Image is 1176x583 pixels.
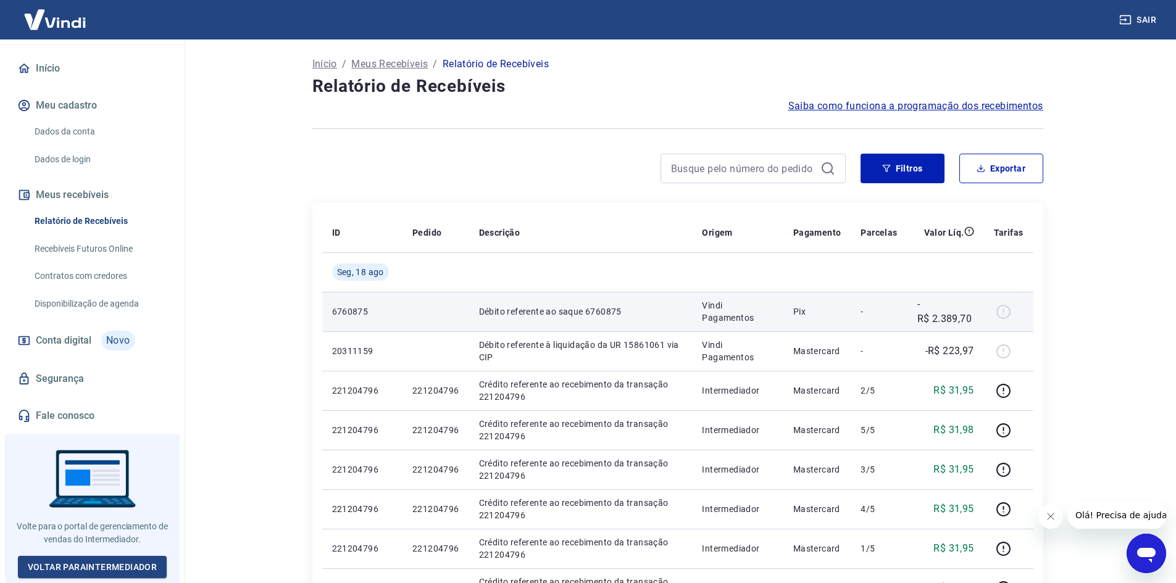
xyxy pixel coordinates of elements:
[337,266,384,278] span: Seg, 18 ago
[412,384,459,397] p: 221204796
[479,305,683,318] p: Débito referente ao saque 6760875
[15,365,170,392] a: Segurança
[671,159,815,178] input: Busque pelo número do pedido
[30,119,170,144] a: Dados da conta
[861,384,897,397] p: 2/5
[702,503,773,515] p: Intermediador
[861,503,897,515] p: 4/5
[312,57,337,72] a: Início
[933,502,974,516] p: R$ 31,95
[1117,9,1161,31] button: Sair
[793,384,841,397] p: Mastercard
[332,384,393,397] p: 221204796
[702,463,773,476] p: Intermediador
[332,542,393,555] p: 221204796
[479,497,683,521] p: Crédito referente ao recebimento da transação 221204796
[702,384,773,397] p: Intermediador
[917,297,974,326] p: -R$ 2.389,70
[412,503,459,515] p: 221204796
[30,147,170,172] a: Dados de login
[702,542,773,555] p: Intermediador
[30,209,170,234] a: Relatório de Recebíveis
[793,226,841,239] p: Pagamento
[861,345,897,357] p: -
[15,326,170,355] a: Conta digitalNovo
[332,305,393,318] p: 6760875
[702,424,773,436] p: Intermediador
[332,345,393,357] p: 20311159
[15,55,170,82] a: Início
[793,503,841,515] p: Mastercard
[861,542,897,555] p: 1/5
[861,226,897,239] p: Parcelas
[36,332,91,349] span: Conta digital
[332,463,393,476] p: 221204796
[351,57,428,72] a: Meus Recebíveis
[924,226,964,239] p: Valor Líq.
[994,226,1024,239] p: Tarifas
[793,542,841,555] p: Mastercard
[7,9,104,19] span: Olá! Precisa de ajuda?
[933,423,974,437] p: R$ 31,98
[793,424,841,436] p: Mastercard
[30,236,170,262] a: Recebíveis Futuros Online
[861,305,897,318] p: -
[793,345,841,357] p: Mastercard
[788,99,1043,114] a: Saiba como funciona a programação dos recebimentos
[793,305,841,318] p: Pix
[15,92,170,119] button: Meu cadastro
[861,424,897,436] p: 5/5
[443,57,549,72] p: Relatório de Recebíveis
[479,378,683,403] p: Crédito referente ao recebimento da transação 221204796
[1038,504,1063,529] iframe: Fechar mensagem
[312,74,1043,99] h4: Relatório de Recebíveis
[702,226,732,239] p: Origem
[933,383,974,398] p: R$ 31,95
[332,226,341,239] p: ID
[412,424,459,436] p: 221204796
[861,154,945,183] button: Filtros
[30,263,170,289] a: Contratos com credores
[1068,502,1166,529] iframe: Mensagem da empresa
[933,541,974,556] p: R$ 31,95
[479,457,683,482] p: Crédito referente ao recebimento da transação 221204796
[793,463,841,476] p: Mastercard
[861,463,897,476] p: 3/5
[925,344,974,358] p: -R$ 223,97
[15,402,170,429] a: Fale conosco
[15,1,95,38] img: Vindi
[479,418,683,442] p: Crédito referente ao recebimento da transação 221204796
[101,331,135,350] span: Novo
[479,226,520,239] p: Descrição
[30,291,170,316] a: Disponibilização de agenda
[332,503,393,515] p: 221204796
[18,556,167,579] a: Voltar paraIntermediador
[412,463,459,476] p: 221204796
[702,299,773,324] p: Vindi Pagamentos
[479,339,683,363] p: Débito referente à liquidação da UR 15861061 via CIP
[433,57,437,72] p: /
[342,57,346,72] p: /
[1127,534,1166,573] iframe: Botão para abrir a janela de mensagens
[933,462,974,477] p: R$ 31,95
[412,542,459,555] p: 221204796
[479,536,683,561] p: Crédito referente ao recebimento da transação 221204796
[959,154,1043,183] button: Exportar
[412,226,441,239] p: Pedido
[332,424,393,436] p: 221204796
[702,339,773,363] p: Vindi Pagamentos
[15,181,170,209] button: Meus recebíveis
